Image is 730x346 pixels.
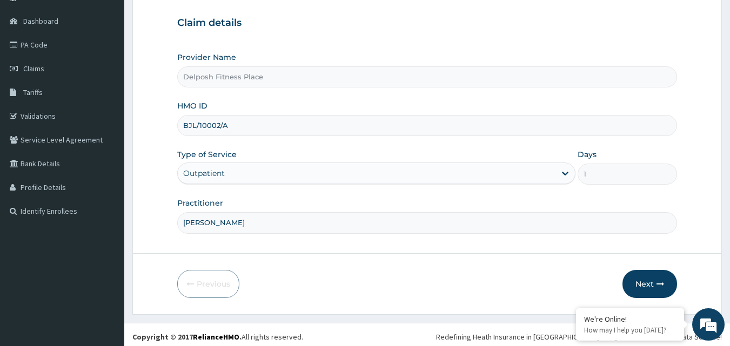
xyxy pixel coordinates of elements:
label: Days [578,149,597,160]
label: Provider Name [177,52,236,63]
label: Practitioner [177,198,223,208]
span: Tariffs [23,87,43,97]
input: Enter Name [177,212,678,233]
button: Next [622,270,677,298]
button: Previous [177,270,239,298]
div: Chat with us now [56,60,182,74]
span: Claims [23,64,44,73]
h3: Claim details [177,17,678,29]
a: RelianceHMO [193,332,239,342]
strong: Copyright © 2017 . [132,332,242,342]
label: HMO ID [177,100,207,111]
label: Type of Service [177,149,237,160]
textarea: Type your message and hit 'Enter' [5,231,206,269]
p: How may I help you today? [584,325,676,335]
img: d_794563401_company_1708531726252_794563401 [20,54,44,81]
div: We're Online! [584,314,676,324]
span: We're online! [63,104,149,213]
span: Dashboard [23,16,58,26]
input: Enter HMO ID [177,115,678,136]
div: Redefining Heath Insurance in [GEOGRAPHIC_DATA] using Telemedicine and Data Science! [436,331,722,342]
div: Minimize live chat window [177,5,203,31]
